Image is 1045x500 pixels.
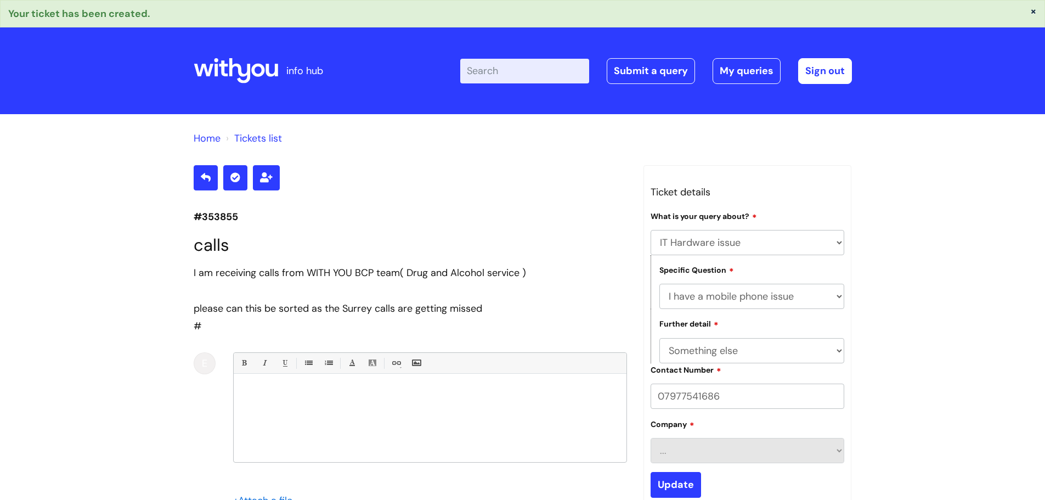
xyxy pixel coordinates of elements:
[321,356,335,370] a: 1. Ordered List (Ctrl-Shift-8)
[234,132,282,145] a: Tickets list
[345,356,359,370] a: Font Color
[286,62,323,80] p: info hub
[301,356,315,370] a: • Unordered List (Ctrl-Shift-7)
[651,364,721,375] label: Contact Number
[257,356,271,370] a: Italic (Ctrl-I)
[659,318,719,329] label: Further detail
[651,418,694,429] label: Company
[194,235,627,255] h1: calls
[460,58,852,83] div: | -
[389,356,403,370] a: Link
[409,356,423,370] a: Insert Image...
[1030,6,1037,16] button: ×
[365,356,379,370] a: Back Color
[798,58,852,83] a: Sign out
[194,208,627,226] p: #353855
[223,130,282,147] li: Tickets list
[194,264,627,335] div: #
[194,130,221,147] li: Solution home
[651,472,701,497] input: Update
[659,264,734,275] label: Specific Question
[237,356,251,370] a: Bold (Ctrl-B)
[460,59,589,83] input: Search
[194,132,221,145] a: Home
[278,356,291,370] a: Underline(Ctrl-U)
[194,264,627,282] div: I am receiving calls from WITH YOU BCP team( Drug and Alcohol service )
[651,210,757,221] label: What is your query about?
[194,352,216,374] div: E
[713,58,781,83] a: My queries
[607,58,695,83] a: Submit a query
[651,183,845,201] h3: Ticket details
[194,300,627,317] div: please can this be sorted as the Surrey calls are getting missed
